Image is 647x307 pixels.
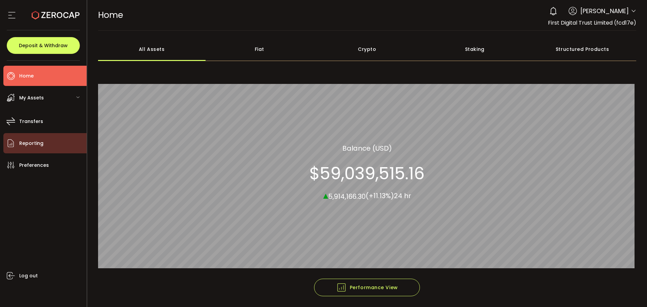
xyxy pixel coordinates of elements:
div: Crypto [313,37,421,61]
span: Deposit & Withdraw [19,43,68,48]
span: ▴ [323,188,328,202]
span: Preferences [19,160,49,170]
span: Home [19,71,34,81]
div: Fiat [206,37,313,61]
span: (+11.13%) [366,191,394,201]
section: $59,039,515.16 [309,163,425,183]
span: Home [98,9,123,21]
span: First Digital Trust Limited (fcd17e) [548,19,636,27]
span: Transfers [19,117,43,126]
button: Deposit & Withdraw [7,37,80,54]
span: Log out [19,271,38,281]
button: Performance View [314,279,420,296]
span: Performance View [336,282,398,293]
div: All Assets [98,37,206,61]
span: Reporting [19,139,43,148]
div: Structured Products [529,37,637,61]
span: My Assets [19,93,44,103]
span: 5,914,166.30 [328,191,366,201]
section: Balance (USD) [342,143,392,153]
span: [PERSON_NAME] [580,6,629,16]
span: 24 hr [394,191,411,201]
div: Staking [421,37,529,61]
iframe: Chat Widget [613,275,647,307]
